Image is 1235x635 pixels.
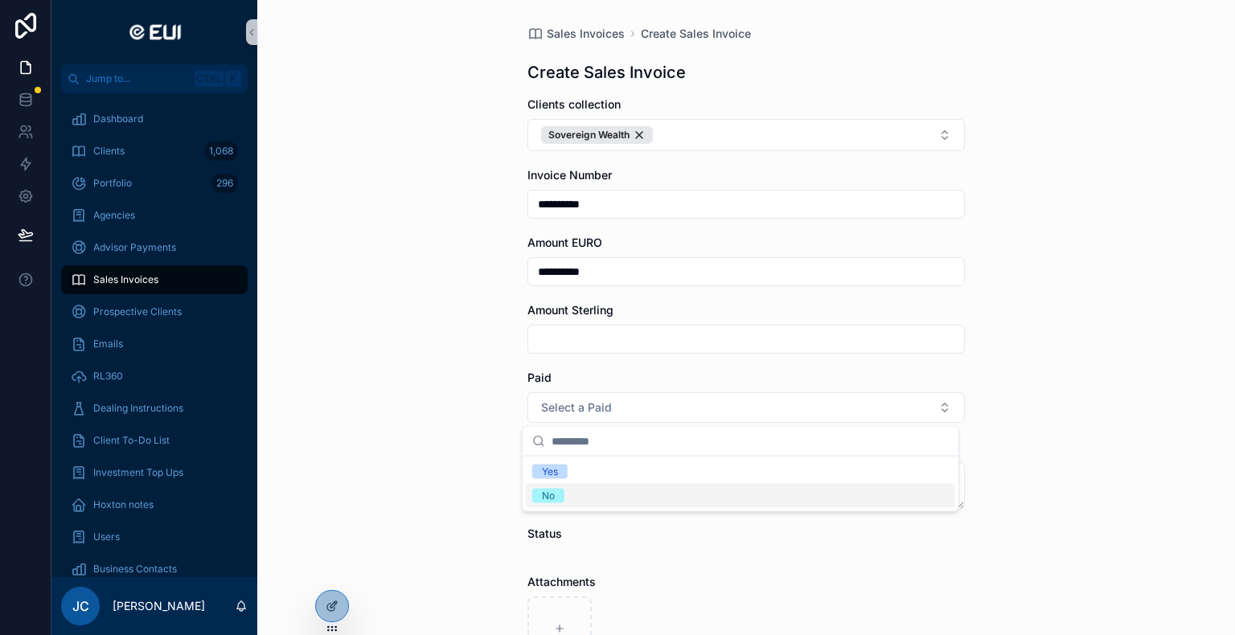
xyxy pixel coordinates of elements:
[93,305,182,318] span: Prospective Clients
[93,145,125,158] span: Clients
[211,174,238,193] div: 296
[527,526,562,540] span: Status
[527,119,965,151] button: Select Button
[61,201,248,230] a: Agencies
[527,168,612,182] span: Invoice Number
[523,457,958,511] div: Suggestions
[527,575,596,588] span: Attachments
[113,598,205,614] p: [PERSON_NAME]
[93,466,183,479] span: Investment Top Ups
[195,71,224,87] span: Ctrl
[93,209,135,222] span: Agencies
[86,72,188,85] span: Jump to...
[527,303,613,317] span: Amount Sterling
[61,330,248,358] a: Emails
[641,26,751,42] a: Create Sales Invoice
[527,392,965,423] button: Select Button
[527,61,686,84] h1: Create Sales Invoice
[227,72,240,85] span: K
[527,26,625,42] a: Sales Invoices
[547,26,625,42] span: Sales Invoices
[61,522,248,551] a: Users
[61,233,248,262] a: Advisor Payments
[61,426,248,455] a: Client To-Do List
[93,241,176,254] span: Advisor Payments
[93,177,132,190] span: Portfolio
[204,141,238,161] div: 1,068
[61,104,248,133] a: Dashboard
[61,555,248,584] a: Business Contacts
[61,297,248,326] a: Prospective Clients
[61,490,248,519] a: Hoxton notes
[541,126,653,144] button: Unselect 1967
[527,371,552,384] span: Paid
[548,129,630,141] span: Sovereign Wealth
[93,113,143,125] span: Dashboard
[93,563,177,576] span: Business Contacts
[61,169,248,198] a: Portfolio296
[61,394,248,423] a: Dealing Instructions
[93,402,183,415] span: Dealing Instructions
[541,399,612,416] span: Select a Paid
[61,362,248,391] a: RL360
[61,64,248,93] button: Jump to...CtrlK
[542,465,558,479] div: Yes
[51,93,257,577] div: scrollable content
[61,458,248,487] a: Investment Top Ups
[61,265,248,294] a: Sales Invoices
[93,434,170,447] span: Client To-Do List
[93,531,120,543] span: Users
[93,498,154,511] span: Hoxton notes
[93,370,123,383] span: RL360
[93,338,123,350] span: Emails
[542,489,555,503] div: No
[527,97,621,111] span: Clients collection
[123,19,186,45] img: App logo
[527,236,602,249] span: Amount EURO
[61,137,248,166] a: Clients1,068
[93,273,158,286] span: Sales Invoices
[72,596,89,616] span: JC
